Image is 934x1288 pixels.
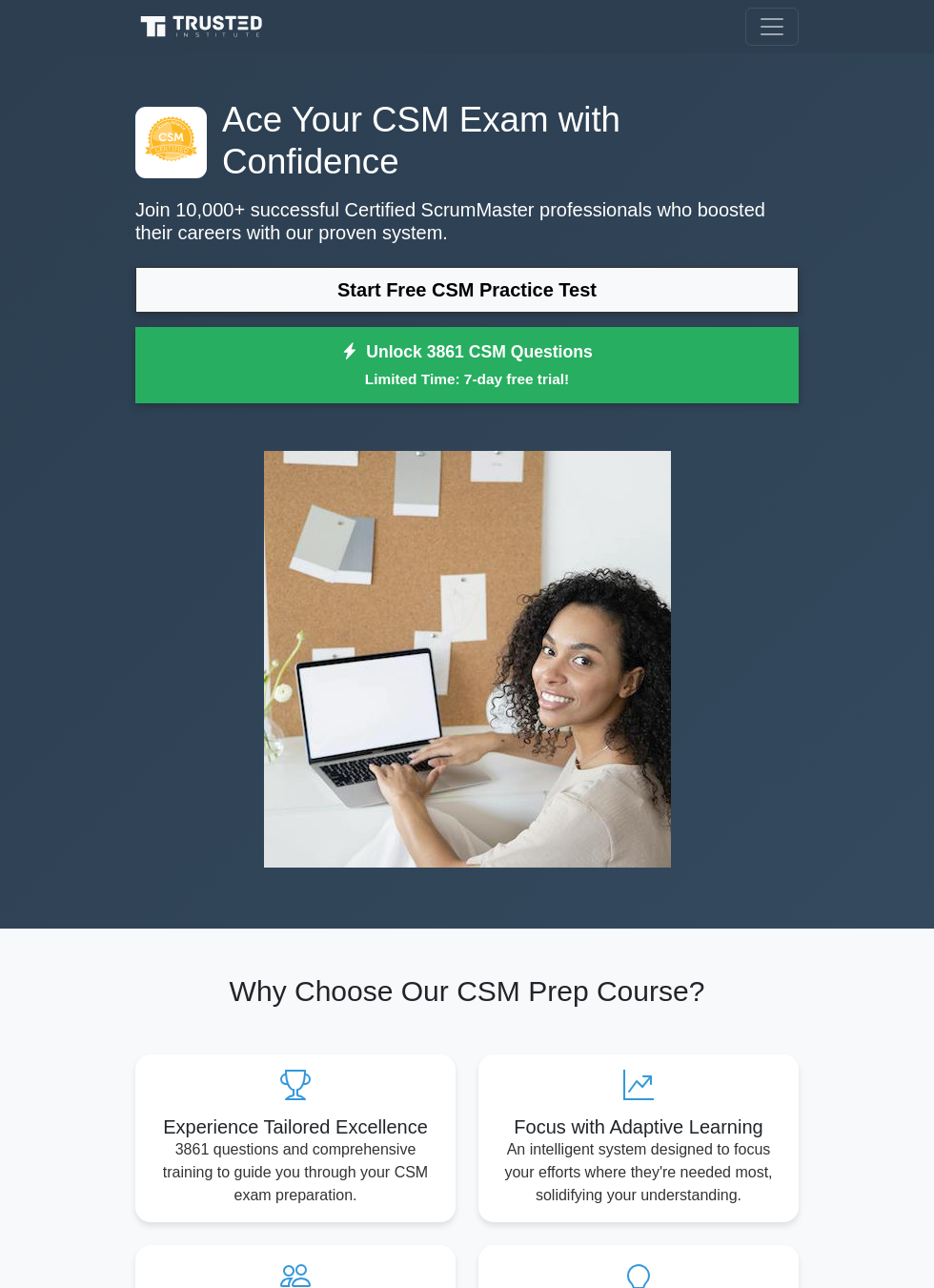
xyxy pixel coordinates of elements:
[151,1115,440,1138] h5: Experience Tailored Excellence
[135,198,799,244] p: Join 10,000+ successful Certified ScrumMaster professionals who boosted their careers with our pr...
[494,1115,783,1138] h5: Focus with Adaptive Learning
[159,368,775,390] small: Limited Time: 7-day free trial!
[135,974,799,1009] h2: Why Choose Our CSM Prep Course?
[151,1138,440,1207] p: 3861 questions and comprehensive training to guide you through your CSM exam preparation.
[494,1138,783,1207] p: An intelligent system designed to focus your efforts where they're needed most, solidifying your ...
[135,99,799,183] h1: Ace Your CSM Exam with Confidence
[135,267,799,313] a: Start Free CSM Practice Test
[745,8,799,46] button: Toggle navigation
[135,327,799,403] a: Unlock 3861 CSM QuestionsLimited Time: 7-day free trial!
